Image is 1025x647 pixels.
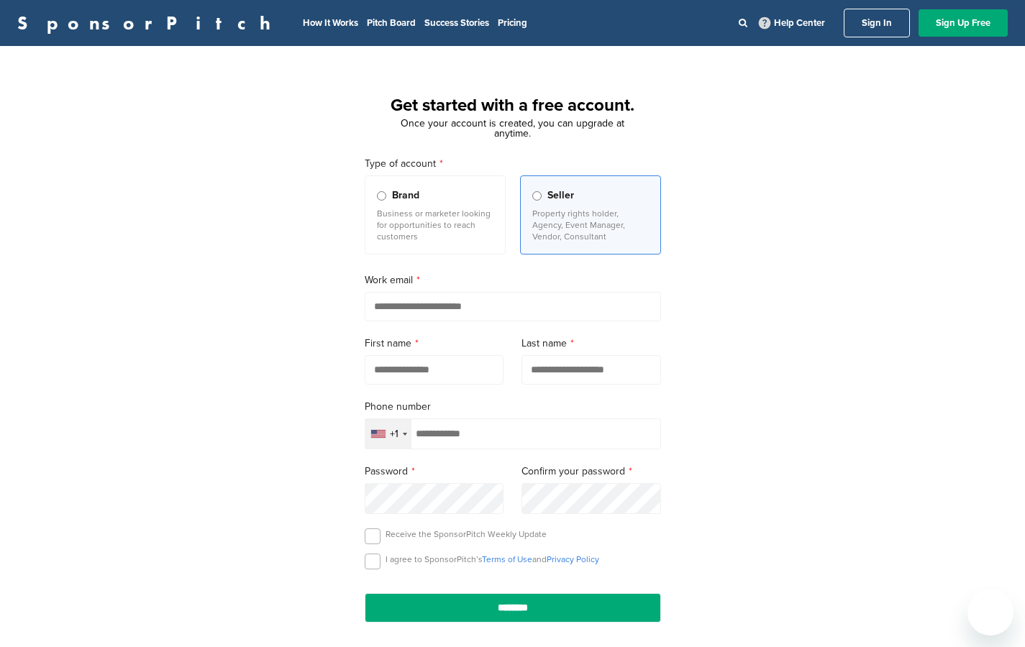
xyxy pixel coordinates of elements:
label: Last name [521,336,661,352]
input: Seller Property rights holder, Agency, Event Manager, Vendor, Consultant [532,191,542,201]
span: Seller [547,188,574,203]
a: Help Center [756,14,828,32]
label: Work email [365,272,661,288]
div: Selected country [365,419,411,449]
a: Sign Up Free [919,9,1008,37]
p: I agree to SponsorPitch’s and [386,554,599,565]
span: Once your account is created, you can upgrade at anytime. [401,117,624,139]
p: Property rights holder, Agency, Event Manager, Vendor, Consultant [532,208,649,242]
a: SponsorPitch [17,14,280,32]
label: Confirm your password [521,464,661,479]
a: Privacy Policy [547,554,599,564]
a: Pricing [498,17,527,29]
iframe: Bouton de lancement de la fenêtre de messagerie [967,589,1013,635]
div: +1 [390,429,398,439]
a: Pitch Board [367,17,416,29]
h1: Get started with a free account. [347,93,678,119]
a: Success Stories [424,17,489,29]
span: Brand [392,188,419,203]
label: Password [365,464,504,479]
input: Brand Business or marketer looking for opportunities to reach customers [377,191,386,201]
a: Terms of Use [482,554,532,564]
a: How It Works [303,17,358,29]
p: Business or marketer looking for opportunities to reach customers [377,208,493,242]
label: Type of account [365,156,661,172]
label: First name [365,336,504,352]
label: Phone number [365,399,661,415]
p: Receive the SponsorPitch Weekly Update [386,528,547,540]
a: Sign In [844,9,910,37]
